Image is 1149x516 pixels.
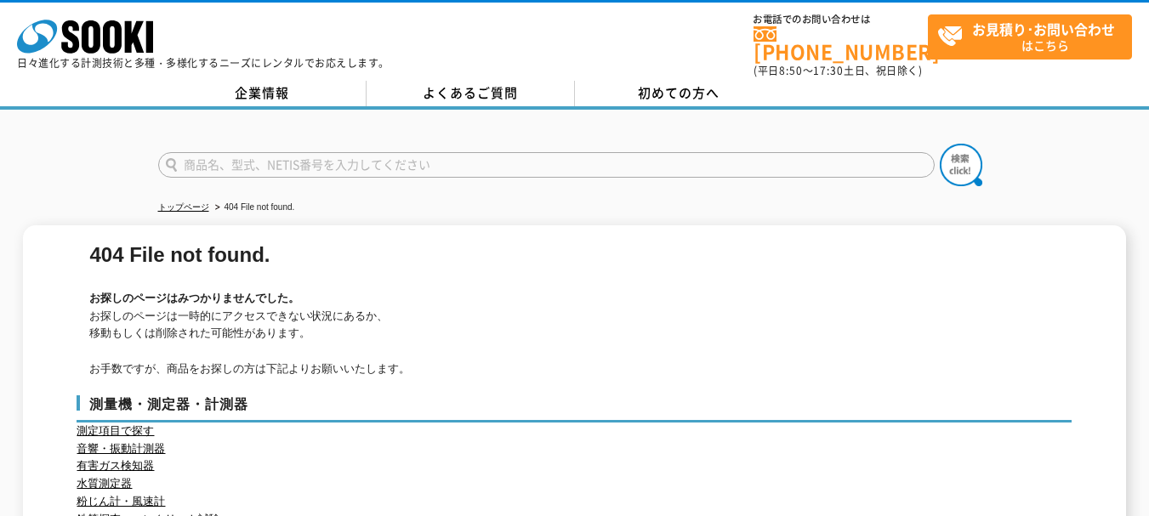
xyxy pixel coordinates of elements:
a: トップページ [158,202,209,212]
p: お探しのページは一時的にアクセスできない状況にあるか、 移動もしくは削除された可能性があります。 お手数ですが、商品をお探しの方は下記よりお願いいたします。 [89,308,1063,378]
p: 日々進化する計測技術と多種・多様化するニーズにレンタルでお応えします。 [17,58,390,68]
a: 音響・振動計測器 [77,442,165,455]
a: 粉じん計・風速計 [77,495,165,507]
a: 初めての方へ [575,81,783,106]
a: 企業情報 [158,81,367,106]
strong: お見積り･お問い合わせ [972,19,1115,39]
a: [PHONE_NUMBER] [754,26,928,61]
span: 17:30 [813,63,844,78]
span: (平日 ～ 土日、祝日除く) [754,63,922,78]
span: 8:50 [779,63,803,78]
h3: 測量機・測定器・計測器 [77,395,1072,422]
input: 商品名、型式、NETIS番号を入力してください [158,152,935,178]
span: お電話でのお問い合わせは [754,14,928,25]
a: お見積り･お問い合わせはこちら [928,14,1132,60]
a: 有害ガス検知器 [77,459,154,472]
span: 初めての方へ [638,83,720,102]
h2: お探しのページはみつかりませんでした。 [89,290,1063,308]
a: よくあるご質問 [367,81,575,106]
span: はこちら [937,15,1131,58]
a: 水質測定器 [77,477,132,490]
a: 測定項目で探す [77,424,154,437]
img: btn_search.png [940,144,982,186]
li: 404 File not found. [212,199,295,217]
h1: 404 File not found. [89,247,1063,264]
